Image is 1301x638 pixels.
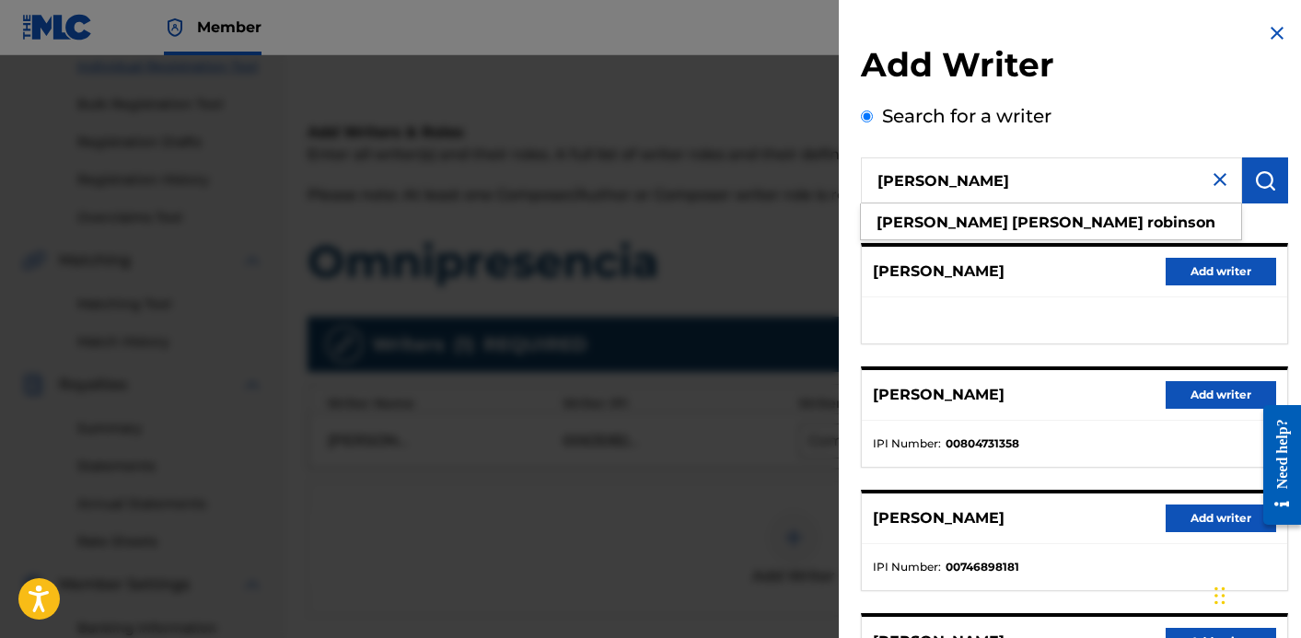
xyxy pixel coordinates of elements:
strong: 00746898181 [946,559,1019,575]
div: Drag [1214,568,1225,623]
iframe: Resource Center [1249,391,1301,539]
strong: [PERSON_NAME] [877,214,1008,231]
strong: robinson [1147,214,1215,231]
img: MLC Logo [22,14,93,41]
span: IPI Number : [873,435,941,452]
img: Search Works [1254,169,1276,191]
iframe: Chat Widget [1209,550,1301,638]
label: Search for a writer [882,105,1051,127]
p: [PERSON_NAME] [873,384,1005,406]
button: Add writer [1166,258,1276,285]
p: [PERSON_NAME] [873,507,1005,529]
button: Add writer [1166,381,1276,409]
h2: Add Writer [861,44,1288,91]
button: Add writer [1166,505,1276,532]
input: Search writer's name or IPI Number [861,157,1242,203]
strong: 00804731358 [946,435,1019,452]
span: IPI Number : [873,559,941,575]
span: Member [197,17,261,38]
img: Top Rightsholder [164,17,186,39]
img: close [1209,168,1231,191]
p: [PERSON_NAME] [873,261,1005,283]
strong: [PERSON_NAME] [1012,214,1144,231]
